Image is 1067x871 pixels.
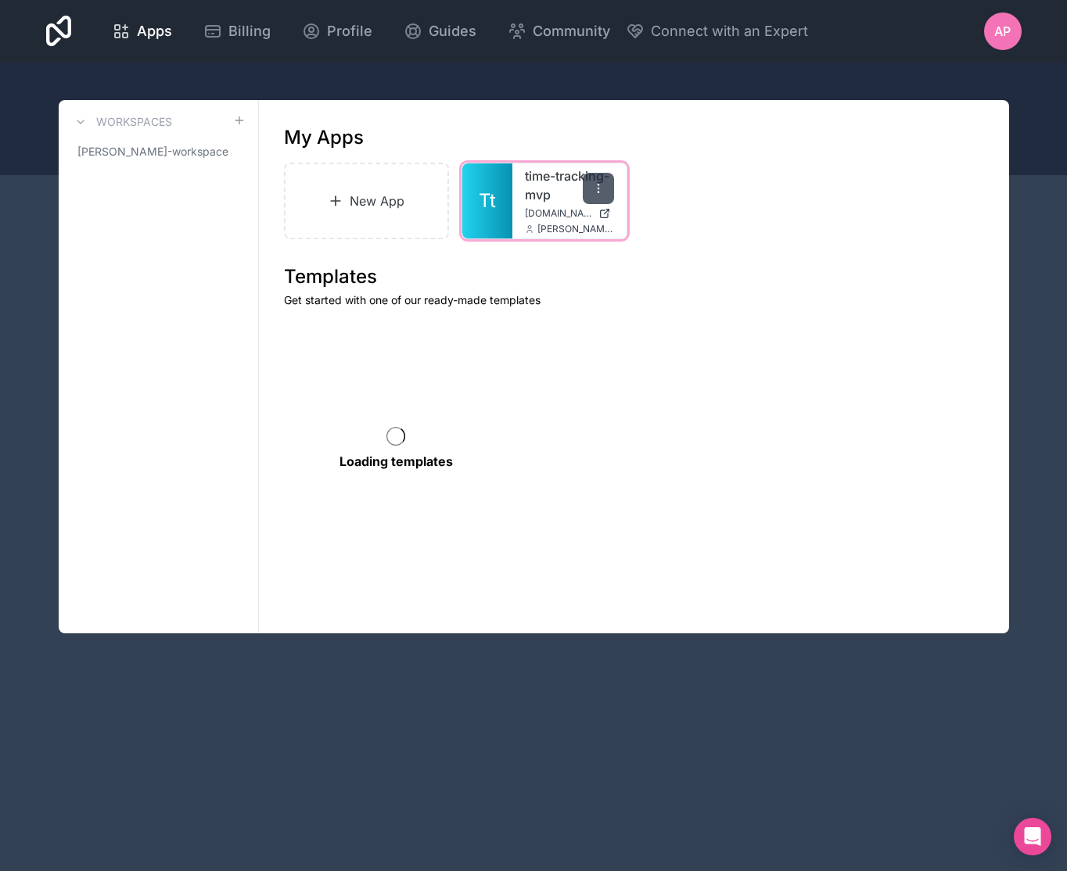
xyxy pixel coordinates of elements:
span: Tt [479,188,496,213]
a: Workspaces [71,113,172,131]
a: Billing [191,14,283,48]
p: Loading templates [339,452,453,471]
div: Open Intercom Messenger [1014,818,1051,855]
span: Community [533,20,610,42]
span: Profile [327,20,372,42]
a: time-tracking-mvp [525,167,614,204]
span: [PERSON_NAME]-workspace [77,144,228,160]
button: Connect with an Expert [626,20,808,42]
h1: My Apps [284,125,364,150]
a: New App [284,163,450,239]
span: [PERSON_NAME][EMAIL_ADDRESS][DOMAIN_NAME] [537,223,614,235]
a: Guides [391,14,489,48]
p: Get started with one of our ready-made templates [284,292,984,308]
span: Guides [429,20,476,42]
a: [PERSON_NAME]-workspace [71,138,246,166]
a: Apps [99,14,185,48]
h1: Templates [284,264,984,289]
span: Apps [137,20,172,42]
span: [DOMAIN_NAME] [525,207,592,220]
a: Profile [289,14,385,48]
a: Tt [462,163,512,238]
span: Billing [228,20,271,42]
a: Community [495,14,623,48]
h3: Workspaces [96,114,172,130]
span: Connect with an Expert [651,20,808,42]
a: [DOMAIN_NAME] [525,207,614,220]
span: AP [994,22,1011,41]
